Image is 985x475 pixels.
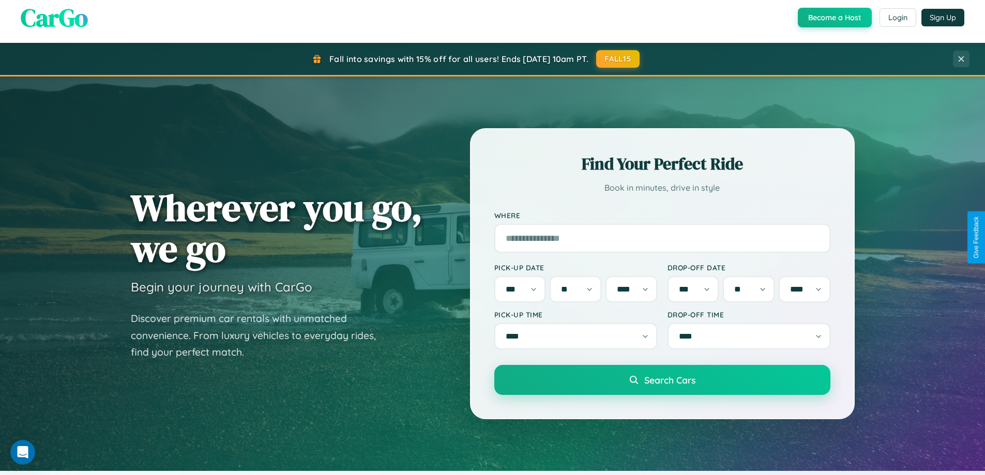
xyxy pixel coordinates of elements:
span: Fall into savings with 15% off for all users! Ends [DATE] 10am PT. [329,54,588,64]
span: Search Cars [644,374,695,386]
span: CarGo [21,1,88,35]
h3: Begin your journey with CarGo [131,279,312,295]
button: Login [880,8,916,27]
button: Become a Host [798,8,872,27]
label: Drop-off Date [668,263,830,272]
div: Give Feedback [973,217,980,258]
label: Pick-up Date [494,263,657,272]
label: Drop-off Time [668,310,830,319]
button: Sign Up [921,9,964,26]
h1: Wherever you go, we go [131,187,422,269]
button: Search Cars [494,365,830,395]
p: Book in minutes, drive in style [494,180,830,195]
label: Pick-up Time [494,310,657,319]
label: Where [494,211,830,220]
button: FALL15 [596,50,640,68]
iframe: Intercom live chat [10,440,35,465]
p: Discover premium car rentals with unmatched convenience. From luxury vehicles to everyday rides, ... [131,310,389,361]
h2: Find Your Perfect Ride [494,152,830,175]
